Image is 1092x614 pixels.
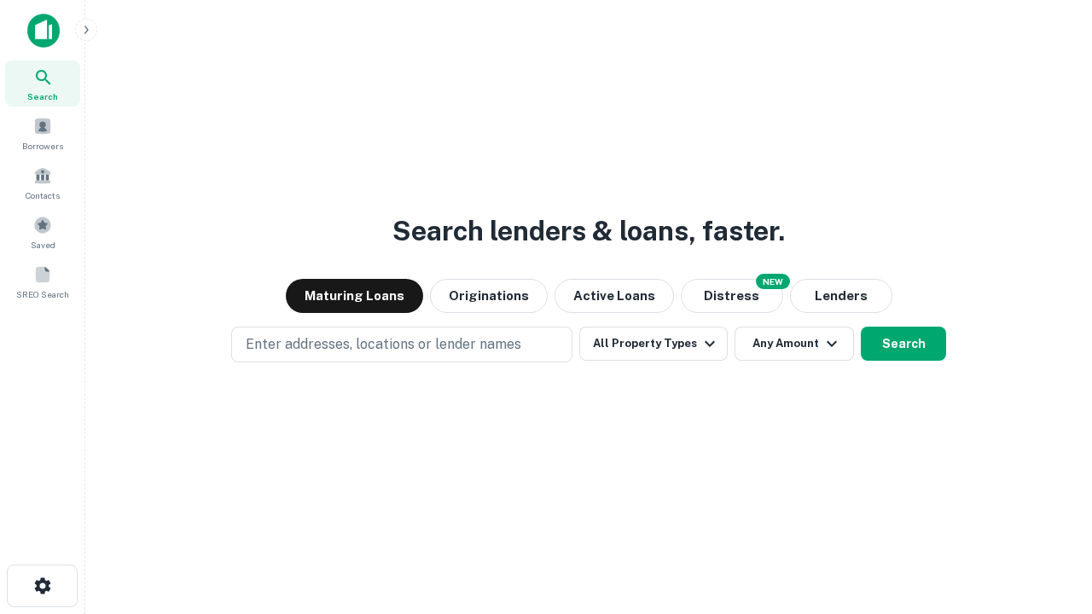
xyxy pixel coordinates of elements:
[861,327,946,361] button: Search
[1007,478,1092,559] iframe: Chat Widget
[5,209,80,255] a: Saved
[579,327,728,361] button: All Property Types
[756,274,790,289] div: NEW
[5,159,80,206] a: Contacts
[31,238,55,252] span: Saved
[231,327,572,362] button: Enter addresses, locations or lender names
[5,110,80,156] a: Borrowers
[16,287,69,301] span: SREO Search
[5,61,80,107] a: Search
[681,279,783,313] button: Search distressed loans with lien and other non-mortgage details.
[555,279,674,313] button: Active Loans
[735,327,854,361] button: Any Amount
[790,279,892,313] button: Lenders
[5,258,80,304] a: SREO Search
[27,90,58,103] span: Search
[26,188,60,202] span: Contacts
[22,139,63,153] span: Borrowers
[430,279,548,313] button: Originations
[392,211,785,252] h3: Search lenders & loans, faster.
[27,14,60,48] img: capitalize-icon.png
[246,334,521,355] p: Enter addresses, locations or lender names
[286,279,423,313] button: Maturing Loans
